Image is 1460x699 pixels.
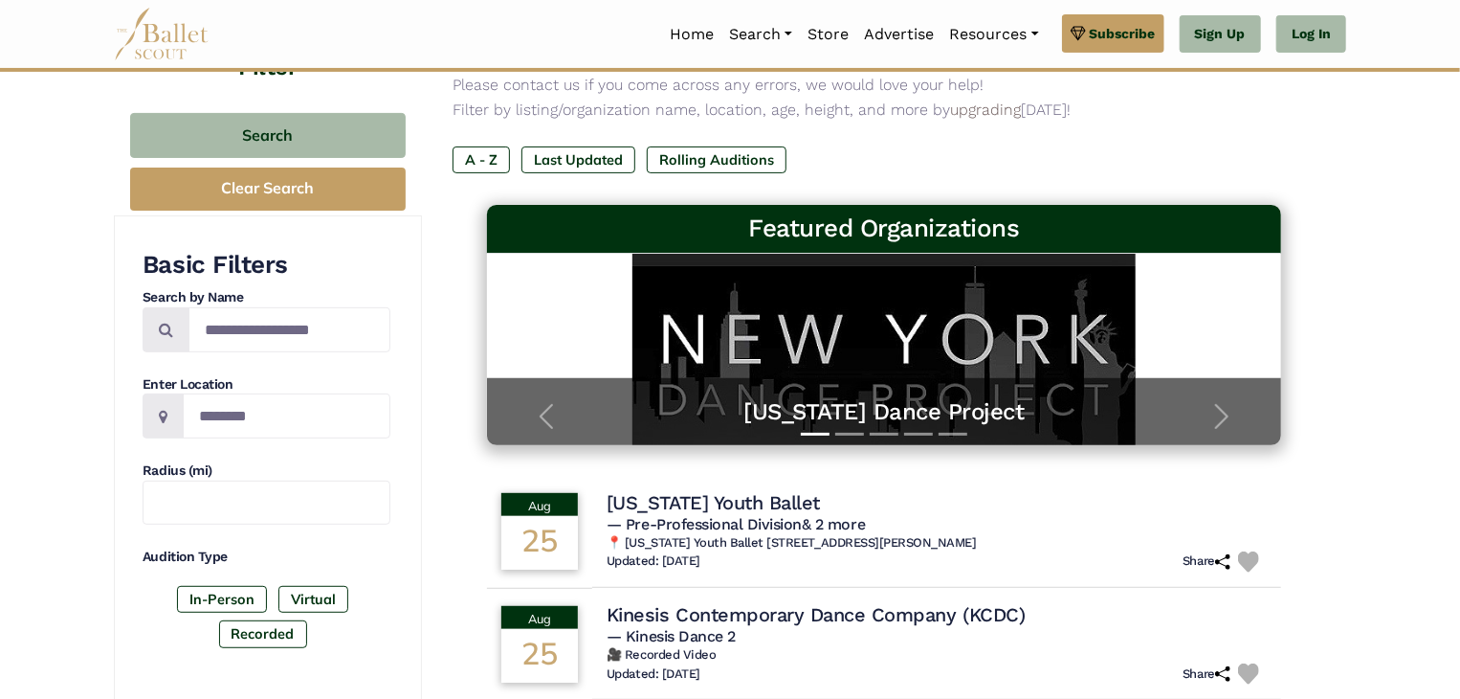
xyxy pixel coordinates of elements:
[721,14,800,55] a: Search
[183,394,390,439] input: Location
[453,98,1316,123] p: Filter by listing/organization name, location, age, height, and more by [DATE]!
[453,147,510,173] label: A - Z
[607,490,820,515] h4: [US_STATE] Youth Ballet
[607,515,865,533] span: — Pre-Professional Division
[904,423,933,445] button: Slide 4
[506,397,1262,427] a: [US_STATE] Dance Project
[1183,553,1230,570] h6: Share
[130,113,406,158] button: Search
[501,493,578,516] div: Aug
[501,629,578,683] div: 25
[647,147,786,173] label: Rolling Auditions
[278,586,348,613] label: Virtual
[143,288,390,307] h4: Search by Name
[502,213,1266,245] h3: Featured Organizations
[188,307,390,352] input: Search by names...
[501,606,578,629] div: Aug
[453,73,1316,98] p: Please contact us if you come across any errors, we would love your help!
[941,14,1046,55] a: Resources
[521,147,635,173] label: Last Updated
[143,249,390,282] h3: Basic Filters
[143,462,390,481] h4: Radius (mi)
[607,666,700,683] h6: Updated: [DATE]
[801,423,830,445] button: Slide 1
[939,423,967,445] button: Slide 5
[607,647,1267,664] h6: 🎥 Recorded Video
[856,14,941,55] a: Advertise
[607,602,1025,627] h4: Kinesis Contemporary Dance Company (KCDC)
[802,515,865,533] a: & 2 more
[1276,15,1346,54] a: Log In
[1183,666,1230,683] h6: Share
[607,627,736,645] span: — Kinesis Dance 2
[870,423,898,445] button: Slide 3
[800,14,856,55] a: Store
[143,375,390,395] h4: Enter Location
[662,14,721,55] a: Home
[1180,15,1261,54] a: Sign Up
[1090,23,1156,44] span: Subscribe
[607,535,1267,552] h6: 📍 [US_STATE] Youth Ballet [STREET_ADDRESS][PERSON_NAME]
[607,553,700,570] h6: Updated: [DATE]
[219,620,307,647] label: Recorded
[835,423,864,445] button: Slide 2
[177,586,267,613] label: In-Person
[143,548,390,567] h4: Audition Type
[1062,14,1164,53] a: Subscribe
[1071,23,1086,44] img: gem.svg
[501,516,578,570] div: 25
[950,101,1021,119] a: upgrading
[130,168,406,211] button: Clear Search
